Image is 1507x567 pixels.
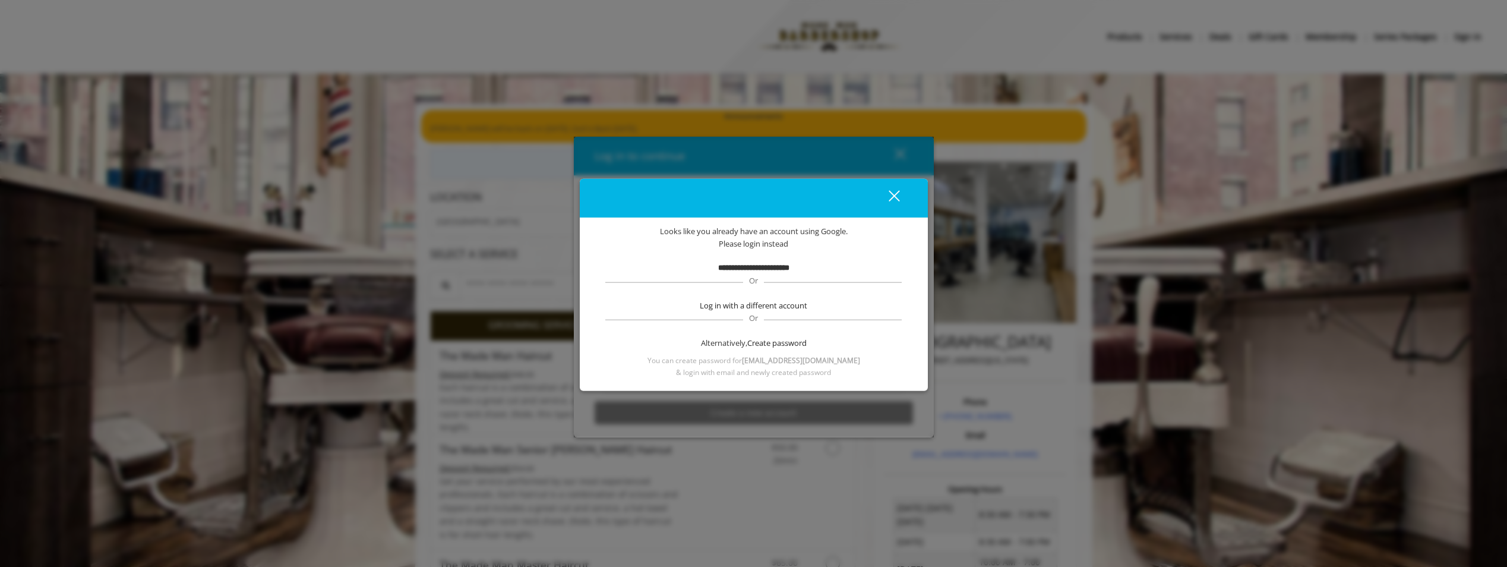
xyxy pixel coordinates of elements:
[743,275,764,285] span: Or
[676,366,831,377] span: & login with email and newly created password
[604,336,904,349] div: Alternatively,
[660,225,848,238] span: Looks like you already have an account using Google.
[867,186,907,210] button: close dialog
[742,355,860,366] b: [EMAIL_ADDRESS][DOMAIN_NAME]
[700,299,807,311] span: Log in with a different account
[743,312,764,323] span: Or
[875,190,899,207] div: close dialog
[647,355,860,366] span: You can create password for
[719,238,788,250] span: Please login instead
[747,336,807,349] span: Create password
